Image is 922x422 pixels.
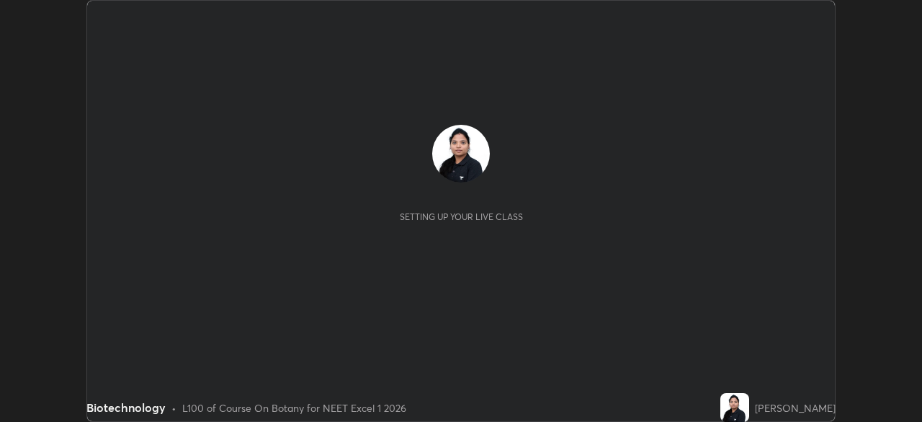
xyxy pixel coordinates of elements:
[720,393,749,422] img: f7eccc8ec5de4befb7241ed3494b9f8e.jpg
[755,400,836,416] div: [PERSON_NAME]
[171,400,176,416] div: •
[86,399,166,416] div: Biotechnology
[432,125,490,183] img: f7eccc8ec5de4befb7241ed3494b9f8e.jpg
[400,211,523,222] div: Setting up your live class
[182,400,406,416] div: L100 of Course On Botany for NEET Excel 1 2026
